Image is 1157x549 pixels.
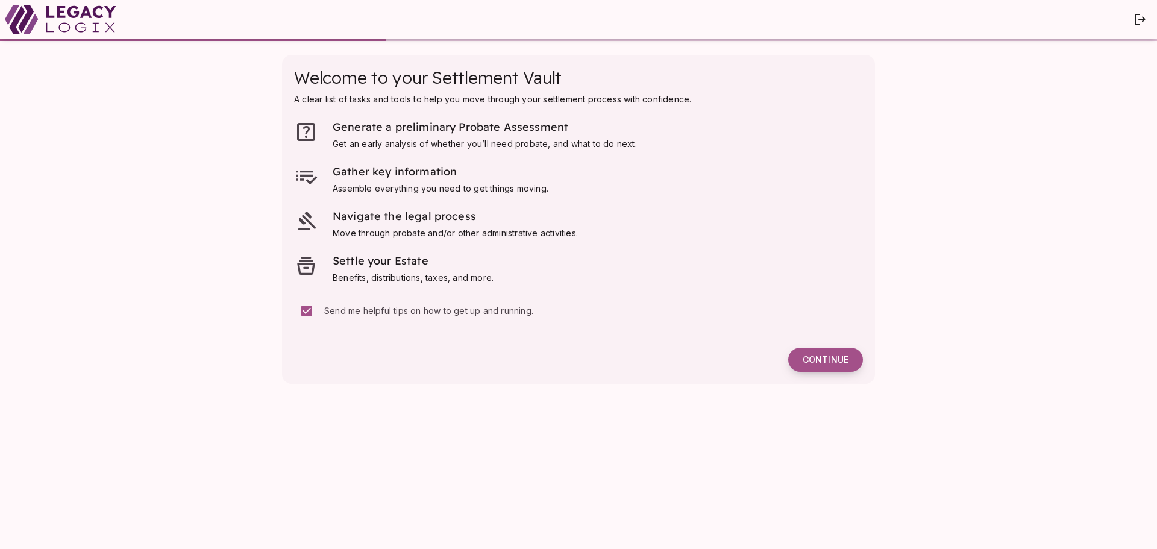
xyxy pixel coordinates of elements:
span: Gather key information [333,165,457,178]
span: Get an early analysis of whether you’ll need probate, and what to do next. [333,139,637,149]
span: Send me helpful tips on how to get up and running. [324,306,533,316]
span: Generate a preliminary Probate Assessment [333,120,568,134]
span: Navigate the legal process [333,209,476,223]
span: Move through probate and/or other administrative activities. [333,228,578,238]
span: Welcome to your Settlement Vault [294,67,562,88]
button: Continue [788,348,863,372]
span: Benefits, distributions, taxes, and more. [333,272,494,283]
span: Assemble everything you need to get things moving. [333,183,548,193]
span: A clear list of tasks and tools to help you move through your settlement process with confidence. [294,94,691,104]
span: Continue [803,354,848,365]
span: Settle your Estate [333,254,428,268]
